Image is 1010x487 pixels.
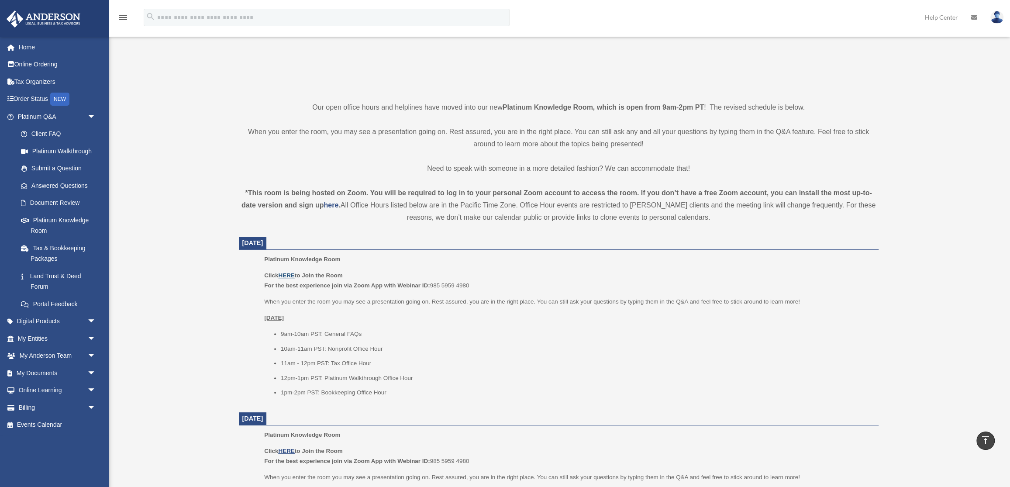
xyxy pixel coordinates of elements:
li: 11am - 12pm PST: Tax Office Hour [281,358,872,369]
a: Tax Organizers [6,73,109,90]
a: Online Ordering [6,56,109,73]
div: NEW [50,93,69,106]
span: [DATE] [242,415,263,422]
a: My Documentsarrow_drop_down [6,364,109,382]
p: Need to speak with someone in a more detailed fashion? We can accommodate that! [239,162,879,175]
a: Online Learningarrow_drop_down [6,382,109,399]
span: Platinum Knowledge Room [264,256,340,262]
u: [DATE] [264,314,284,321]
span: [DATE] [242,239,263,246]
a: Events Calendar [6,416,109,434]
span: arrow_drop_down [87,313,105,331]
span: arrow_drop_down [87,108,105,126]
a: vertical_align_top [976,432,995,450]
li: 12pm-1pm PST: Platinum Walkthrough Office Hour [281,373,872,383]
i: search [146,12,155,21]
p: When you enter the room you may see a presentation going on. Rest assured, you are in the right p... [264,297,872,307]
i: menu [118,12,128,23]
a: Digital Productsarrow_drop_down [6,313,109,330]
li: 9am-10am PST: General FAQs [281,329,872,339]
a: HERE [278,272,294,279]
img: Anderson Advisors Platinum Portal [4,10,83,28]
p: 985 5959 4980 [264,270,872,291]
b: For the best experience join via Zoom App with Webinar ID: [264,458,430,464]
a: Billingarrow_drop_down [6,399,109,416]
li: 1pm-2pm PST: Bookkeeping Office Hour [281,387,872,398]
b: Click to Join the Room [264,272,342,279]
span: arrow_drop_down [87,364,105,382]
span: arrow_drop_down [87,330,105,348]
b: Click to Join the Room [264,448,342,454]
img: User Pic [990,11,1003,24]
a: Platinum Q&Aarrow_drop_down [6,108,109,125]
a: Answered Questions [12,177,109,194]
a: My Anderson Teamarrow_drop_down [6,347,109,365]
a: Portal Feedback [12,295,109,313]
p: When you enter the room you may see a presentation going on. Rest assured, you are in the right p... [264,472,872,483]
a: Order StatusNEW [6,90,109,108]
a: Platinum Walkthrough [12,142,109,160]
span: arrow_drop_down [87,399,105,417]
a: Client FAQ [12,125,109,143]
a: My Entitiesarrow_drop_down [6,330,109,347]
a: here [324,201,338,209]
a: Tax & Bookkeeping Packages [12,239,109,267]
a: Document Review [12,194,109,212]
strong: *This room is being hosted on Zoom. You will be required to log in to your personal Zoom account ... [241,189,872,209]
span: arrow_drop_down [87,347,105,365]
div: All Office Hours listed below are in the Pacific Time Zone. Office Hour events are restricted to ... [239,187,879,224]
p: 985 5959 4980 [264,446,872,466]
span: Platinum Knowledge Room [264,432,340,438]
li: 10am-11am PST: Nonprofit Office Hour [281,344,872,354]
a: Platinum Knowledge Room [12,211,105,239]
a: Home [6,38,109,56]
a: HERE [278,448,294,454]
a: menu [118,15,128,23]
i: vertical_align_top [980,435,991,446]
strong: Platinum Knowledge Room, which is open from 9am-2pm PT [503,104,704,111]
b: For the best experience join via Zoom App with Webinar ID: [264,282,430,289]
p: Our open office hours and helplines have moved into our new ! The revised schedule is below. [239,101,879,114]
a: Submit a Question [12,160,109,177]
p: When you enter the room, you may see a presentation going on. Rest assured, you are in the right ... [239,126,879,150]
strong: . [338,201,340,209]
span: arrow_drop_down [87,382,105,400]
a: Land Trust & Deed Forum [12,267,109,295]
